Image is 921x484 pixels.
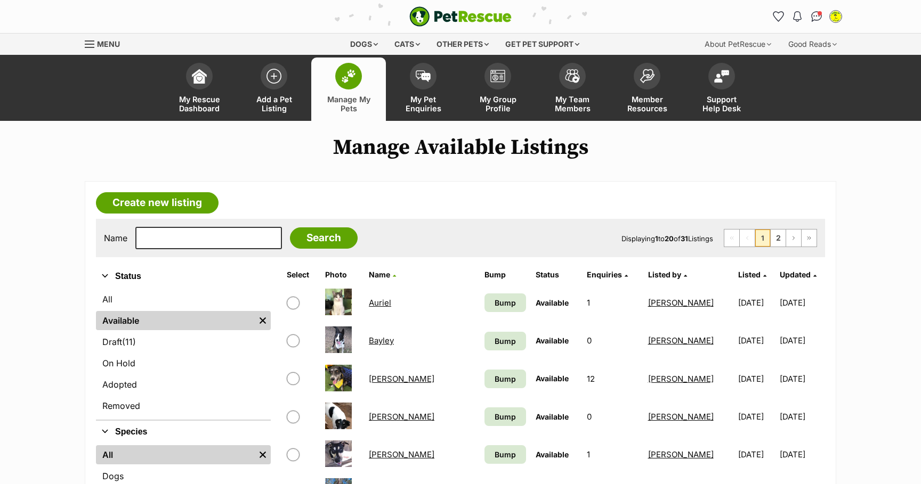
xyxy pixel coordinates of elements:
div: Good Reads [781,34,844,55]
span: Available [536,336,569,345]
span: Available [536,374,569,383]
a: Bump [484,293,526,312]
a: [PERSON_NAME] [648,335,714,346]
a: Adopted [96,375,271,394]
a: Remove filter [255,445,271,464]
a: On Hold [96,354,271,373]
a: Manage My Pets [311,58,386,121]
a: [PERSON_NAME] [369,374,434,384]
button: Species [96,425,271,439]
img: pet-enquiries-icon-7e3ad2cf08bfb03b45e93fb7055b45f3efa6380592205ae92323e6603595dc1f.svg [416,70,431,82]
a: My Rescue Dashboard [162,58,237,121]
a: Last page [802,229,817,247]
span: Updated [780,270,811,279]
label: Name [104,233,127,243]
button: My account [827,8,844,25]
img: Cathy Craw profile pic [830,11,841,22]
a: Updated [780,270,817,279]
strong: 31 [681,234,688,243]
td: [DATE] [734,398,778,435]
a: [PERSON_NAME] [369,449,434,460]
th: Select [282,266,320,283]
td: [DATE] [734,322,778,359]
td: [DATE] [780,322,824,359]
span: Available [536,298,569,307]
a: My Group Profile [461,58,535,121]
a: Support Help Desk [684,58,759,121]
a: All [96,445,255,464]
span: Menu [97,39,120,48]
span: Bump [495,335,516,347]
a: PetRescue [409,6,512,27]
a: All [96,290,271,309]
a: Removed [96,396,271,415]
a: Listed by [648,270,687,279]
td: [DATE] [780,436,824,473]
span: My Rescue Dashboard [175,95,223,113]
span: Page 1 [755,229,770,247]
span: Available [536,412,569,421]
span: Member Resources [623,95,671,113]
a: [PERSON_NAME] [648,298,714,308]
div: About PetRescue [697,34,779,55]
td: [DATE] [734,284,778,321]
a: Next page [786,229,801,247]
span: (11) [122,335,136,348]
span: Manage My Pets [325,95,373,113]
button: Notifications [789,8,806,25]
span: Bump [495,373,516,384]
a: Create new listing [96,192,219,214]
td: 1 [583,436,642,473]
span: First page [724,229,739,247]
a: Favourites [770,8,787,25]
a: Page 2 [771,229,786,247]
a: Listed [738,270,766,279]
span: Listed [738,270,761,279]
a: Bump [484,407,526,426]
a: Bayley [369,335,394,346]
span: Bump [495,449,516,460]
td: 0 [583,398,642,435]
strong: 1 [655,234,658,243]
span: My Team Members [548,95,596,113]
img: dashboard-icon-eb2f2d2d3e046f16d808141f083e7271f6b2e854fb5c12c21221c1fb7104beca.svg [192,69,207,84]
div: Get pet support [498,34,587,55]
td: 12 [583,360,642,397]
nav: Pagination [724,229,817,247]
img: add-pet-listing-icon-0afa8454b4691262ce3f59096e99ab1cd57d4a30225e0717b998d2c9b9846f56.svg [266,69,281,84]
a: Bump [484,445,526,464]
img: notifications-46538b983faf8c2785f20acdc204bb7945ddae34d4c08c2a6579f10ce5e182be.svg [793,11,802,22]
a: [PERSON_NAME] [648,412,714,422]
a: Menu [85,34,127,53]
button: Status [96,269,271,283]
td: [DATE] [734,360,778,397]
img: chat-41dd97257d64d25036548639549fe6c8038ab92f7586957e7f3b1b290dea8141.svg [811,11,822,22]
span: Displaying to of Listings [621,234,713,243]
a: [PERSON_NAME] [369,412,434,422]
span: translation missing: en.admin.listings.index.attributes.enquiries [587,270,622,279]
a: Bump [484,332,526,350]
a: Name [369,270,396,279]
img: member-resources-icon-8e73f808a243e03378d46382f2149f9095a855e16c252ad45f914b54edf8863c.svg [640,69,655,83]
span: My Group Profile [474,95,522,113]
img: help-desk-icon-fdf02630f3aa405de69fd3d07c3f3aa587a6932b1a1747fa1d2bba05be0121f9.svg [714,70,729,83]
span: Name [369,270,390,279]
a: My Pet Enquiries [386,58,461,121]
div: Status [96,288,271,420]
td: 1 [583,284,642,321]
strong: 20 [665,234,674,243]
a: Remove filter [255,311,271,330]
th: Bump [480,266,530,283]
div: Dogs [343,34,385,55]
span: Bump [495,411,516,422]
a: [PERSON_NAME] [648,374,714,384]
a: Bump [484,370,526,388]
td: [DATE] [780,398,824,435]
a: Add a Pet Listing [237,58,311,121]
div: Other pets [429,34,496,55]
a: Member Resources [610,58,684,121]
span: Available [536,450,569,459]
a: Draft [96,332,271,351]
a: Available [96,311,255,330]
a: Conversations [808,8,825,25]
